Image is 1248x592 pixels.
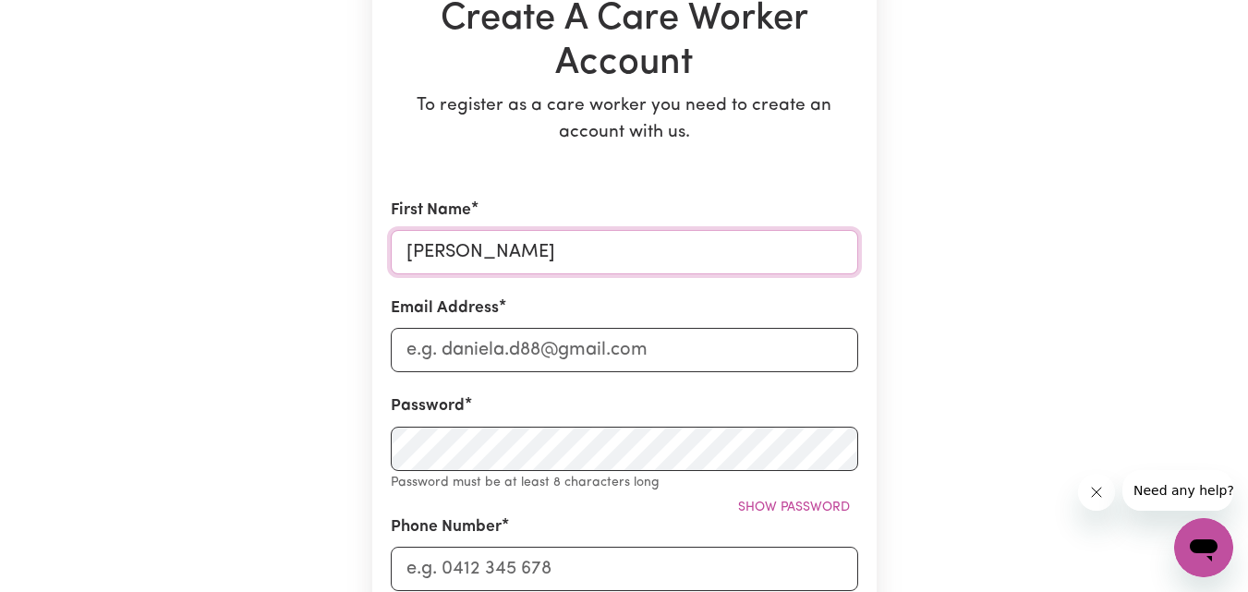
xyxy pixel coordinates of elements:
[391,394,465,418] label: Password
[391,476,660,489] small: Password must be at least 8 characters long
[391,547,858,591] input: e.g. 0412 345 678
[1122,470,1233,511] iframe: Message from company
[391,515,502,539] label: Phone Number
[391,199,471,223] label: First Name
[391,93,858,147] p: To register as a care worker you need to create an account with us.
[1078,474,1115,511] iframe: Close message
[391,230,858,274] input: e.g. Daniela
[730,493,858,522] button: Show password
[738,501,850,514] span: Show password
[11,13,112,28] span: Need any help?
[391,328,858,372] input: e.g. daniela.d88@gmail.com
[391,296,499,320] label: Email Address
[1174,518,1233,577] iframe: Button to launch messaging window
